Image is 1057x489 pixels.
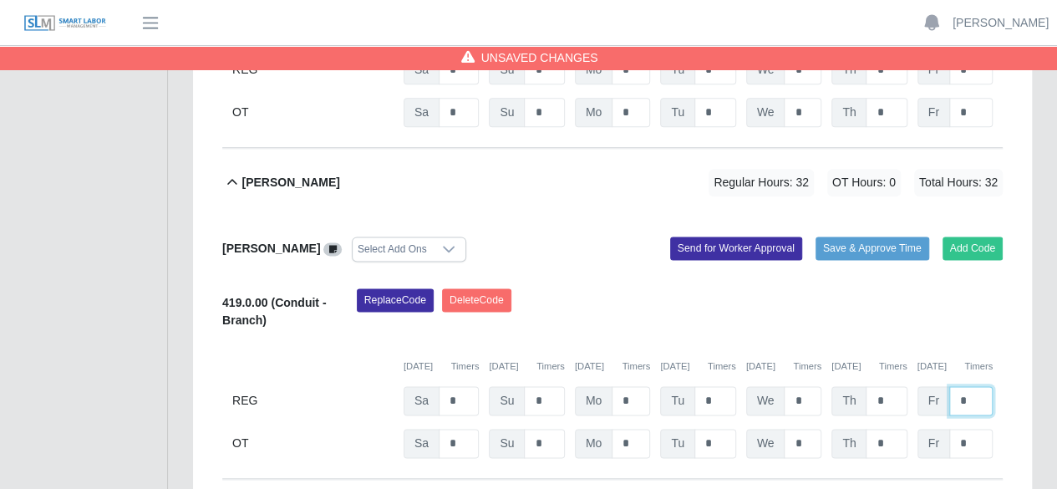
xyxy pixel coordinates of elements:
[357,288,434,312] button: ReplaceCode
[831,429,866,458] span: Th
[746,359,821,374] div: [DATE]
[793,359,821,374] button: Timers
[23,14,107,33] img: SLM Logo
[964,359,993,374] button: Timers
[879,359,907,374] button: Timers
[489,429,525,458] span: Su
[953,14,1049,32] a: [PERSON_NAME]
[670,237,802,260] button: Send for Worker Approval
[831,55,866,84] span: Th
[831,359,907,374] div: [DATE]
[917,359,993,374] div: [DATE]
[917,429,950,458] span: Fr
[404,429,440,458] span: Sa
[709,169,814,196] span: Regular Hours: 32
[222,242,320,255] b: [PERSON_NAME]
[575,359,650,374] div: [DATE]
[575,386,612,415] span: Mo
[746,55,785,84] span: We
[622,359,650,374] button: Timers
[708,359,736,374] button: Timers
[831,386,866,415] span: Th
[442,288,511,312] button: DeleteCode
[489,359,564,374] div: [DATE]
[489,55,525,84] span: Su
[575,429,612,458] span: Mo
[660,386,695,415] span: Tu
[660,359,735,374] div: [DATE]
[232,429,394,458] div: OT
[827,169,901,196] span: OT Hours: 0
[222,296,326,327] b: 419.0.00 (Conduit - Branch)
[489,386,525,415] span: Su
[353,237,432,261] div: Select Add Ons
[660,429,695,458] span: Tu
[816,237,929,260] button: Save & Approve Time
[232,55,394,84] div: REG
[575,55,612,84] span: Mo
[746,386,785,415] span: We
[404,386,440,415] span: Sa
[831,98,866,127] span: Th
[481,49,598,66] span: Unsaved Changes
[489,98,525,127] span: Su
[575,98,612,127] span: Mo
[404,55,440,84] span: Sa
[232,386,394,415] div: REG
[404,359,479,374] div: [DATE]
[232,98,394,127] div: OT
[222,149,1003,216] button: [PERSON_NAME] Regular Hours: 32 OT Hours: 0 Total Hours: 32
[746,429,785,458] span: We
[917,386,950,415] span: Fr
[914,169,1003,196] span: Total Hours: 32
[241,174,339,191] b: [PERSON_NAME]
[917,98,950,127] span: Fr
[660,55,695,84] span: Tu
[746,98,785,127] span: We
[451,359,480,374] button: Timers
[404,98,440,127] span: Sa
[536,359,565,374] button: Timers
[323,242,342,255] a: View/Edit Notes
[917,55,950,84] span: Fr
[943,237,1004,260] button: Add Code
[660,98,695,127] span: Tu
